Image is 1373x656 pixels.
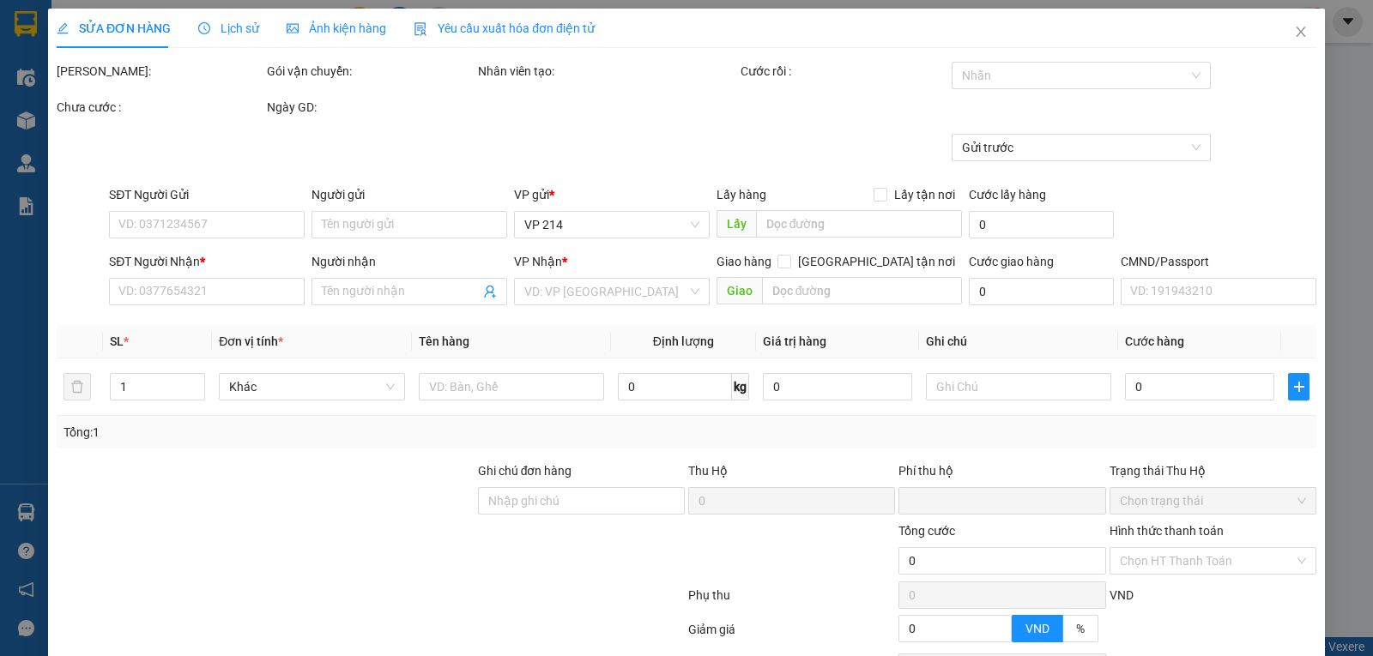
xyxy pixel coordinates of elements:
[287,21,386,35] span: Ảnh kiện hàng
[478,62,738,81] div: Nhân viên tạo:
[717,255,771,268] span: Giao hàng
[524,212,699,238] span: VP 214
[686,586,897,616] div: Phụ thu
[1076,622,1085,635] span: %
[478,464,572,478] label: Ghi chú đơn hàng
[287,22,299,34] span: picture
[717,188,766,202] span: Lấy hàng
[1025,622,1049,635] span: VND
[57,22,69,34] span: edit
[109,252,305,271] div: SĐT Người Nhận
[756,210,963,238] input: Dọc đường
[763,334,826,348] span: Giá trị hàng
[110,334,124,348] span: SL
[969,278,1114,305] input: Cước giao hàng
[64,423,531,442] div: Tổng: 1
[1289,380,1309,394] span: plus
[1110,524,1224,538] label: Hình thức thanh toán
[969,211,1114,238] input: Cước lấy hàng
[717,210,756,238] span: Lấy
[969,188,1046,202] label: Cước lấy hàng
[414,21,595,35] span: Yêu cầu xuất hóa đơn điện tử
[732,373,749,400] span: kg
[1110,461,1316,480] div: Trạng thái Thu Hộ
[267,62,474,81] div: Gói vận chuyển:
[1125,334,1184,348] span: Cước hàng
[1294,25,1308,39] span: close
[198,21,259,35] span: Lịch sử
[898,524,955,538] span: Tổng cước
[919,325,1118,358] th: Ghi chú
[483,285,497,298] span: user-add
[57,62,263,81] div: [PERSON_NAME]:
[219,334,283,348] span: Đơn vị tính
[1110,588,1134,602] span: VND
[969,255,1054,268] label: Cước giao hàng
[1277,9,1325,57] button: Close
[898,461,1105,487] div: Phí thu hộ
[1120,488,1306,514] span: Chọn trạng thái
[1121,252,1316,271] div: CMND/Passport
[962,135,1201,160] span: Gửi trước
[741,62,947,81] div: Cước rồi :
[478,487,685,515] input: Ghi chú đơn hàng
[229,374,394,400] span: Khác
[717,277,762,304] span: Giao
[1288,373,1309,400] button: plus
[267,98,474,117] div: Ngày GD:
[514,255,562,268] span: VP Nhận
[514,185,710,204] div: VP gửi
[926,373,1111,400] input: Ghi Chú
[57,21,171,35] span: SỬA ĐƠN HÀNG
[311,185,507,204] div: Người gửi
[762,277,963,304] input: Dọc đường
[653,334,714,348] span: Định lượng
[109,185,305,204] div: SĐT Người Gửi
[791,252,962,271] span: [GEOGRAPHIC_DATA] tận nơi
[57,98,263,117] div: Chưa cước :
[688,464,728,478] span: Thu Hộ
[686,620,897,650] div: Giảm giá
[311,252,507,271] div: Người nhận
[414,22,427,36] img: icon
[198,22,210,34] span: clock-circle
[419,334,469,348] span: Tên hàng
[64,373,91,400] button: delete
[887,185,962,204] span: Lấy tận nơi
[419,373,604,400] input: VD: Bàn, Ghế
